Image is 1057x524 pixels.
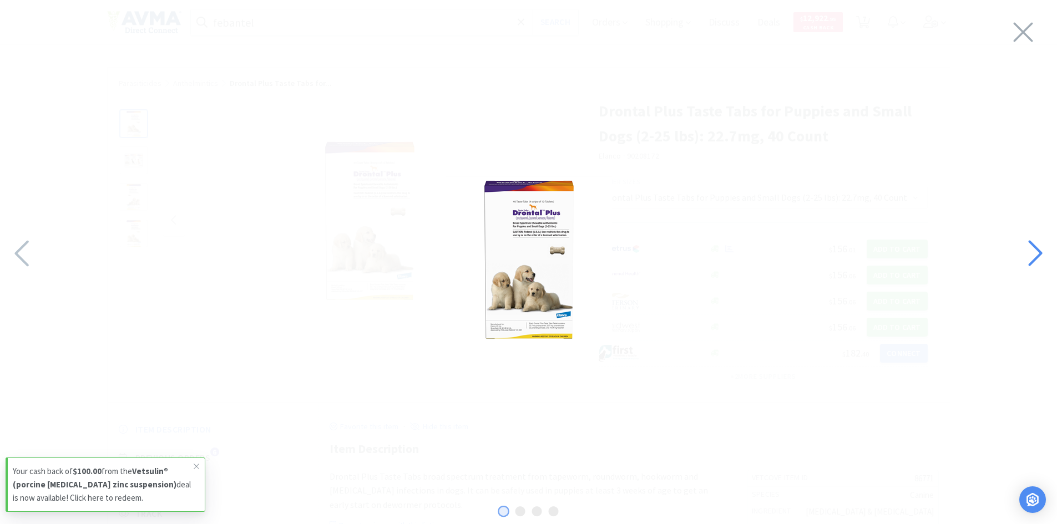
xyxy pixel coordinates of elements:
[13,465,194,505] p: Your cash back of from the deal is now available! Click here to redeem.
[532,505,543,516] button: 3
[73,466,102,476] strong: $100.00
[498,505,509,516] button: 1
[515,505,526,516] button: 2
[548,505,559,516] button: 4
[1019,486,1046,513] div: Open Intercom Messenger
[446,176,612,343] img: b759bffad17d4cc19f88d14807b89418_634723.png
